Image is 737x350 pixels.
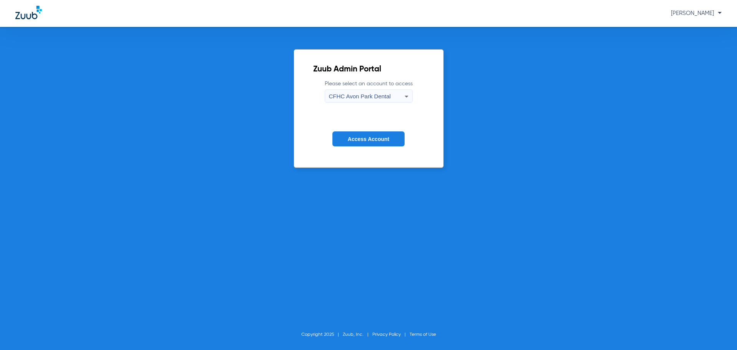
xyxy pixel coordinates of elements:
[301,331,343,338] li: Copyright 2025
[15,6,42,19] img: Zuub Logo
[325,80,413,103] label: Please select an account to access
[699,313,737,350] iframe: Chat Widget
[332,131,405,146] button: Access Account
[348,136,389,142] span: Access Account
[343,331,372,338] li: Zuub, Inc.
[313,66,424,73] h2: Zuub Admin Portal
[410,332,436,337] a: Terms of Use
[329,93,391,100] span: CFHC Avon Park Dental
[671,10,722,16] span: [PERSON_NAME]
[372,332,401,337] a: Privacy Policy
